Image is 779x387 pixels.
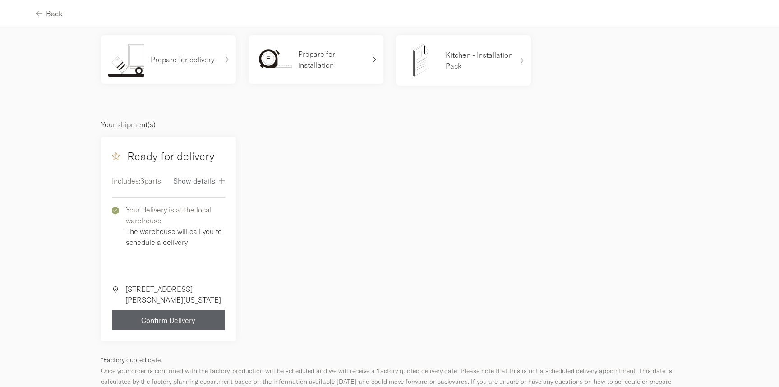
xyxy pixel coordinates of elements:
p: Includes: 3 parts [112,175,161,186]
p: The warehouse will call you to schedule a delivery [126,226,225,248]
img: installation.svg [256,42,292,77]
p: [STREET_ADDRESS][PERSON_NAME][US_STATE] [125,284,225,305]
p: Your delivery is at the local warehouse [126,204,225,226]
img: file-placeholder.svg [403,42,439,78]
span: Back [46,10,63,17]
p: Your shipment(s) [101,119,678,130]
h4: Ready for delivery [112,148,214,164]
span: Show details [173,177,215,184]
button: Show details [173,170,225,191]
p: Prepare for delivery [151,54,214,65]
span: Confirm Delivery [141,317,195,324]
button: Back [36,3,63,23]
button: Confirm Delivery [112,310,225,330]
img: prepare-for-delivery.svg [108,42,144,77]
p: Prepare for installation [298,49,366,70]
p: Kitchen - Installation Pack [446,50,513,71]
span: *Factory quoted date [101,356,161,364]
